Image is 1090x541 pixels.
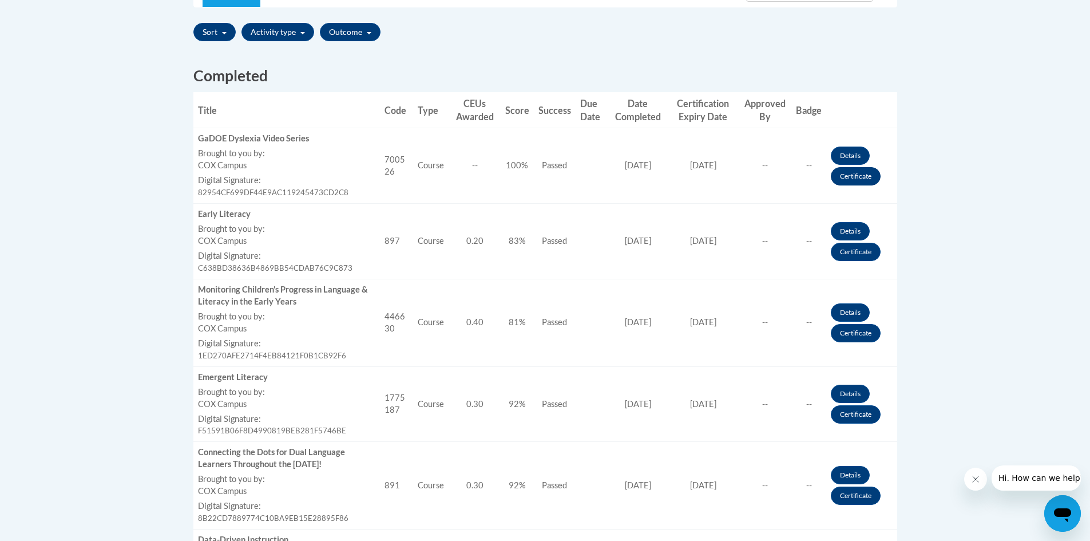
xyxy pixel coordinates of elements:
[198,208,375,220] div: Early Literacy
[413,366,449,442] td: Course
[826,204,897,279] td: Actions
[198,338,375,350] label: Digital Signature:
[198,133,375,145] div: GaDOE Dyslexia Video Series
[791,279,826,366] td: --
[413,442,449,530] td: Course
[534,442,576,530] td: Passed
[380,366,414,442] td: 1775187
[608,92,667,128] th: Date Completed
[380,204,414,279] td: 897
[625,160,651,170] span: [DATE]
[831,222,870,240] a: Details button
[826,279,897,366] td: Actions
[1044,495,1081,532] iframe: Button to launch messaging window
[453,398,496,410] div: 0.30
[453,480,496,492] div: 0.30
[690,480,716,490] span: [DATE]
[453,317,496,329] div: 0.40
[690,236,716,246] span: [DATE]
[831,466,870,484] a: Details button
[667,92,738,128] th: Certification Expiry Date
[625,317,651,327] span: [DATE]
[198,447,375,471] div: Connecting the Dots for Dual Language Learners Throughout the [DATE]!
[453,160,496,172] div: --
[791,442,826,530] td: --
[198,175,375,187] label: Digital Signature:
[826,128,897,204] td: Actions
[198,351,346,360] span: 1ED270AFE2714F4EB84121F0B1CB92F6
[198,223,375,235] label: Brought to you by:
[509,317,526,327] span: 81%
[198,160,247,170] span: COX Campus
[831,147,870,165] a: Details button
[509,480,526,490] span: 92%
[506,160,528,170] span: 100%
[413,92,449,128] th: Type
[992,465,1081,491] iframe: Message from company
[791,92,826,128] th: Badge
[198,236,247,246] span: COX Campus
[791,128,826,204] td: --
[690,160,716,170] span: [DATE]
[380,279,414,366] td: 446630
[198,500,375,512] label: Digital Signature:
[831,167,881,185] a: Certificate
[198,514,348,523] span: 8B22CD7889774C10BA9EB15E28895F86
[964,468,987,491] iframe: Close message
[509,399,526,409] span: 92%
[320,23,380,41] button: Outcome
[449,92,500,128] th: CEUs Awarded
[413,204,449,279] td: Course
[198,386,375,398] label: Brought to you by:
[7,8,93,17] span: Hi. How can we help?
[198,148,375,160] label: Brought to you by:
[501,92,534,128] th: Score
[831,385,870,403] a: Details button
[831,405,881,424] a: Certificate
[791,204,826,279] td: --
[193,23,236,41] button: Sort
[831,324,881,342] a: Certificate
[831,243,881,261] a: Certificate
[198,188,348,197] span: 82954CF699DF44E9AC119245473CD2C8
[198,250,375,262] label: Digital Signature:
[739,366,791,442] td: --
[534,128,576,204] td: Passed
[534,366,576,442] td: Passed
[625,480,651,490] span: [DATE]
[198,323,247,333] span: COX Campus
[534,279,576,366] td: Passed
[625,399,651,409] span: [DATE]
[534,204,576,279] td: Passed
[791,366,826,442] td: --
[576,92,608,128] th: Due Date
[453,235,496,247] div: 0.20
[413,128,449,204] td: Course
[198,473,375,485] label: Brought to you by:
[413,279,449,366] td: Course
[198,263,352,273] span: C638BD38636B4869BB54CDAB76C9C873
[739,279,791,366] td: --
[831,303,870,322] a: Details button
[198,426,346,435] span: F51591B06F8D4990819BEB281F5746BE
[739,204,791,279] td: --
[739,128,791,204] td: --
[198,372,375,384] div: Emergent Literacy
[739,92,791,128] th: Approved By
[826,366,897,442] td: Actions
[690,399,716,409] span: [DATE]
[198,486,247,496] span: COX Campus
[509,236,526,246] span: 83%
[193,65,897,86] h2: Completed
[380,442,414,530] td: 891
[241,23,314,41] button: Activity type
[534,92,576,128] th: Success
[198,311,375,323] label: Brought to you by:
[690,317,716,327] span: [DATE]
[198,284,375,308] div: Monitoring Children's Progress in Language & Literacy in the Early Years
[826,442,897,530] td: Actions
[625,236,651,246] span: [DATE]
[826,92,897,128] th: Actions
[739,442,791,530] td: --
[193,92,380,128] th: Title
